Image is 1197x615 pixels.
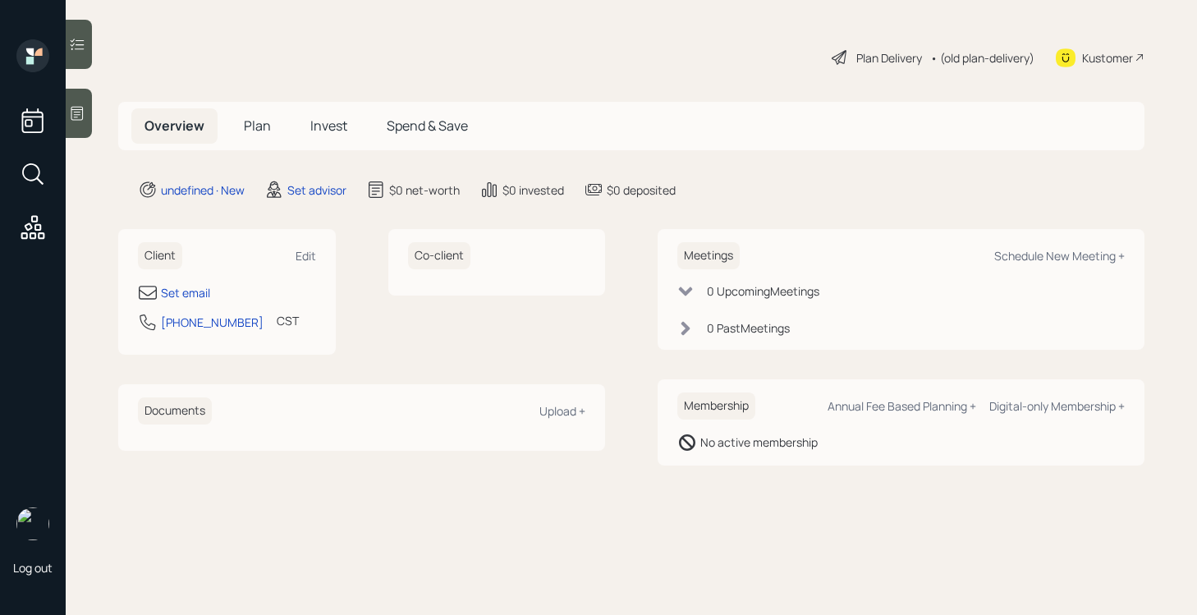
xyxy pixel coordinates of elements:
[144,117,204,135] span: Overview
[310,117,347,135] span: Invest
[287,181,346,199] div: Set advisor
[677,242,740,269] h6: Meetings
[408,242,470,269] h6: Co-client
[828,398,976,414] div: Annual Fee Based Planning +
[13,560,53,576] div: Log out
[930,49,1034,67] div: • (old plan-delivery)
[387,117,468,135] span: Spend & Save
[161,181,245,199] div: undefined · New
[707,282,819,300] div: 0 Upcoming Meeting s
[607,181,676,199] div: $0 deposited
[989,398,1125,414] div: Digital-only Membership +
[277,312,299,329] div: CST
[502,181,564,199] div: $0 invested
[856,49,922,67] div: Plan Delivery
[539,403,585,419] div: Upload +
[138,397,212,425] h6: Documents
[677,392,755,420] h6: Membership
[700,434,818,451] div: No active membership
[161,314,264,331] div: [PHONE_NUMBER]
[161,284,210,301] div: Set email
[16,507,49,540] img: retirable_logo.png
[296,248,316,264] div: Edit
[389,181,460,199] div: $0 net-worth
[994,248,1125,264] div: Schedule New Meeting +
[138,242,182,269] h6: Client
[244,117,271,135] span: Plan
[1082,49,1133,67] div: Kustomer
[707,319,790,337] div: 0 Past Meeting s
